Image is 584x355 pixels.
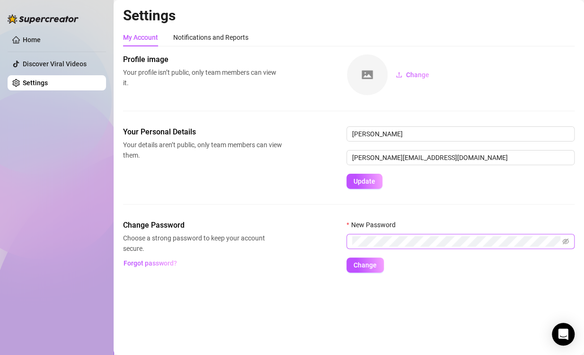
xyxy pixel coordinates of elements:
[352,236,560,247] input: New Password
[396,71,402,78] span: upload
[123,233,282,254] span: Choose a strong password to keep your account secure.
[123,32,158,43] div: My Account
[23,79,48,87] a: Settings
[346,220,401,230] label: New Password
[123,54,282,65] span: Profile image
[8,14,79,24] img: logo-BBDzfeDw.svg
[354,261,377,269] span: Change
[346,150,575,165] input: Enter new email
[346,257,384,273] button: Change
[347,54,388,95] img: square-placeholder.png
[124,259,177,267] span: Forgot password?
[173,32,248,43] div: Notifications and Reports
[552,323,575,346] div: Open Intercom Messenger
[123,67,282,88] span: Your profile isn’t public, only team members can view it.
[123,220,282,231] span: Change Password
[406,71,429,79] span: Change
[123,126,282,138] span: Your Personal Details
[346,174,382,189] button: Update
[123,256,177,271] button: Forgot password?
[346,126,575,142] input: Enter name
[23,36,41,44] a: Home
[123,7,575,25] h2: Settings
[354,177,375,185] span: Update
[388,67,437,82] button: Change
[562,238,569,245] span: eye-invisible
[23,60,87,68] a: Discover Viral Videos
[123,140,282,160] span: Your details aren’t public, only team members can view them.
